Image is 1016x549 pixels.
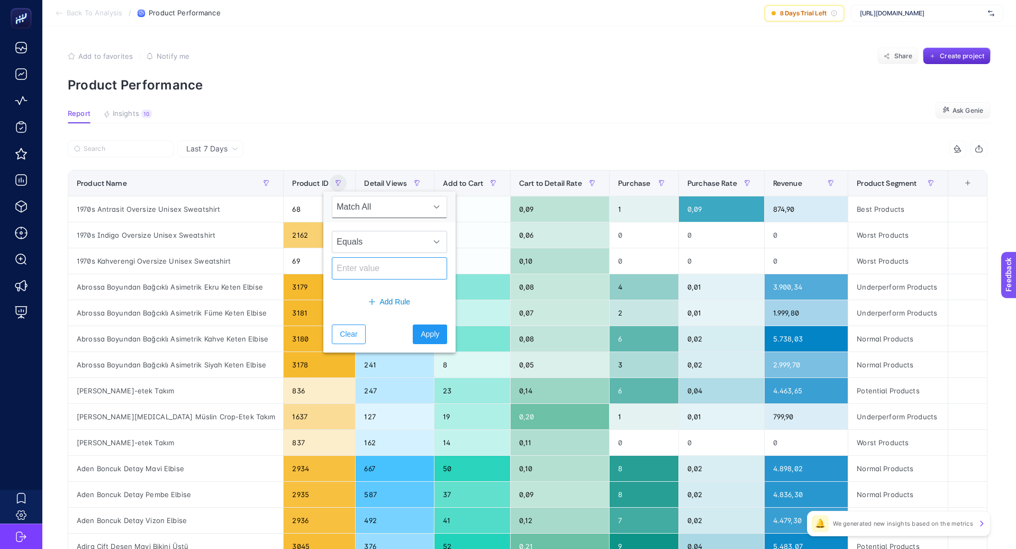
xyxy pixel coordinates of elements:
div: Abrossa Boyundan Bağcıklı Asimetrik Siyah Keten Elbise [68,352,283,377]
div: Normal Products [848,326,947,352]
div: 874,90 [765,196,848,222]
div: 0 [765,430,848,455]
button: Add Rule [332,292,447,312]
div: 37 [434,482,510,507]
div: Normal Products [848,508,947,533]
div: 0,01 [679,274,764,300]
div: 837 [284,430,355,455]
div: 14 [434,430,510,455]
div: 0 [610,430,678,455]
div: 13 [434,300,510,326]
div: 0,10 [511,248,609,274]
div: 0 [679,222,764,248]
div: 0 [765,248,848,274]
button: Add to favorites [68,52,133,60]
div: 🔔 [812,515,829,532]
div: 0,08 [511,326,609,352]
div: 1 [434,196,510,222]
div: 0,01 [679,404,764,429]
input: Enter value [332,257,447,280]
span: Notify me [157,52,189,60]
span: Revenue [773,179,802,187]
span: Last 7 Days [186,143,228,154]
div: 1 [610,404,678,429]
div: 3179 [284,274,355,300]
button: Share [877,48,919,65]
div: 0 [765,222,848,248]
div: 8 [434,352,510,377]
img: svg%3e [988,8,994,19]
div: 8 [610,482,678,507]
span: Product Performance [149,9,220,17]
div: 3180 [284,326,355,352]
div: 0 [610,248,678,274]
div: 0,09 [679,196,764,222]
span: [URL][DOMAIN_NAME] [860,9,984,17]
div: 2.999,70 [765,352,848,377]
div: 23 [434,378,510,403]
div: Worst Products [848,222,947,248]
div: Worst Products [848,430,947,455]
div: 10 [141,110,152,118]
div: Best Products [848,196,947,222]
div: 6 [610,378,678,403]
span: Clear [340,329,357,340]
div: 4.479,30 [765,508,848,533]
div: 50 [434,456,510,481]
div: 28 [434,274,510,300]
div: 68 [284,196,355,222]
div: Potential Products [848,378,947,403]
div: 0,05 [511,352,609,377]
span: Add to Cart [443,179,484,187]
div: Underperform Products [848,274,947,300]
div: Abrossa Boyundan Bağcıklı Asimetrik Füme Keten Elbise [68,300,283,326]
div: Normal Products [848,456,947,481]
div: 587 [356,482,433,507]
div: 2 [610,300,678,326]
div: 2935 [284,482,355,507]
div: 3.900,34 [765,274,848,300]
div: 0,14 [511,378,609,403]
div: 6 [610,326,678,352]
span: Add to favorites [78,52,133,60]
div: 4.463,65 [765,378,848,403]
div: 667 [356,456,433,481]
div: Aden Boncuk Detay Mavi Elbise [68,456,283,481]
span: / [129,8,131,17]
p: We generated new insights based on the metrics [833,519,973,528]
div: 2936 [284,508,355,533]
span: Share [894,52,913,60]
button: Create project [923,48,991,65]
div: Underperform Products [848,404,947,429]
div: 1 [434,222,510,248]
div: 0,02 [679,456,764,481]
span: Insights [113,110,139,118]
span: Product Name [77,179,127,187]
span: Purchase Rate [687,179,737,187]
div: 8 [610,456,678,481]
div: 799,90 [765,404,848,429]
div: 0,04 [679,378,764,403]
div: 4.898,02 [765,456,848,481]
span: Detail Views [364,179,407,187]
span: 8 Days Trial Left [780,9,827,17]
div: 0 [679,430,764,455]
div: 1970s Kahverengi Oversize Unisex Sweatshirt [68,248,283,274]
span: Match All [332,196,427,218]
button: Ask Genie [935,102,991,119]
div: Abrossa Boyundan Bağcıklı Asimetrik Ekru Keten Elbise [68,274,283,300]
div: 0,02 [679,482,764,507]
span: Report [68,110,90,118]
div: Aden Boncuk Detay Pembe Elbise [68,482,283,507]
div: 127 [356,404,433,429]
div: 4 [610,274,678,300]
div: 836 [284,378,355,403]
button: Apply [413,325,447,344]
div: + [958,179,978,187]
div: 0,06 [511,222,609,248]
div: [PERSON_NAME]-etek Takım [68,430,283,455]
div: 3181 [284,300,355,326]
div: 0,20 [511,404,609,429]
p: Product Performance [68,77,991,93]
div: 0,02 [679,326,764,352]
